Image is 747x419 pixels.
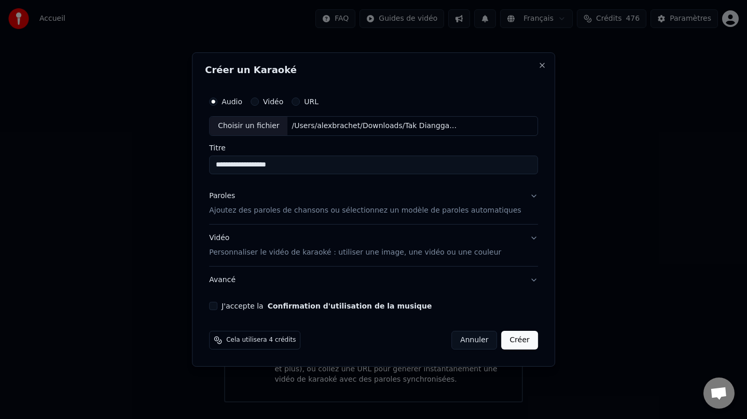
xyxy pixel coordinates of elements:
div: Choisir un fichier [210,117,287,135]
label: Titre [209,144,538,151]
button: VidéoPersonnaliser le vidéo de karaoké : utiliser une image, une vidéo ou une couleur [209,225,538,266]
button: ParolesAjoutez des paroles de chansons ou sélectionnez un modèle de paroles automatiques [209,183,538,224]
div: Vidéo [209,233,501,258]
p: Personnaliser le vidéo de karaoké : utiliser une image, une vidéo ou une couleur [209,247,501,258]
div: Paroles [209,191,235,201]
button: Avancé [209,267,538,294]
h2: Créer un Karaoké [205,65,542,75]
button: Créer [502,331,538,350]
label: Vidéo [263,98,283,105]
span: Cela utilisera 4 crédits [226,336,296,344]
button: Annuler [451,331,497,350]
div: /Users/alexbrachet/Downloads/Tak Dianggap-Lyodra.m4a [288,121,464,131]
button: J'accepte la [268,302,432,310]
label: URL [304,98,319,105]
p: Ajoutez des paroles de chansons ou sélectionnez un modèle de paroles automatiques [209,205,521,216]
label: Audio [222,98,242,105]
label: J'accepte la [222,302,432,310]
